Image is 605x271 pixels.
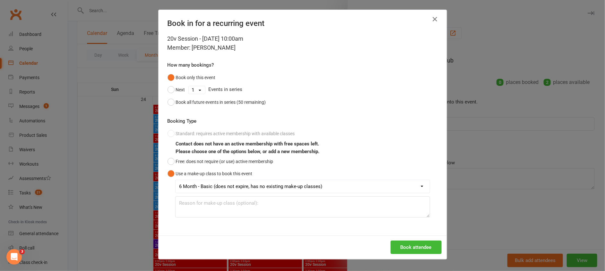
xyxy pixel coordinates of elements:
[391,241,442,254] button: Book attendee
[168,117,197,125] label: Booking Type
[168,168,253,180] button: Use a make-up class to book this event
[168,84,185,96] button: Next
[430,14,440,24] button: Close
[168,19,438,28] h4: Book in for a recurring event
[168,155,273,168] button: Free: does not require (or use) active membership
[20,249,25,254] span: 3
[176,141,319,147] b: Contact does not have an active membership with free spaces left.
[176,99,266,106] div: Book all future events in series (50 remaining)
[168,34,438,52] div: 20v Session - [DATE] 10:00am Member: [PERSON_NAME]
[168,96,266,108] button: Book all future events in series (50 remaining)
[168,71,216,84] button: Book only this event
[176,149,320,154] b: Please choose one of the options below, or add a new membership.
[168,61,214,69] label: How many bookings?
[168,84,438,96] div: Events in series
[6,249,22,265] iframe: Intercom live chat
